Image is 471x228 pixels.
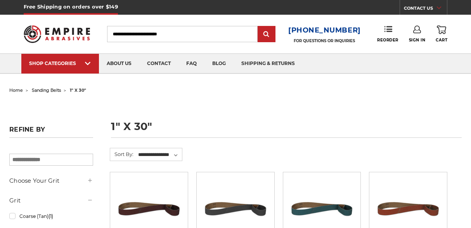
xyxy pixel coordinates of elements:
[178,54,204,74] a: faq
[139,54,178,74] a: contact
[288,25,361,36] a: [PHONE_NUMBER]
[409,38,426,43] span: Sign In
[377,26,398,42] a: Reorder
[436,26,447,43] a: Cart
[436,38,447,43] span: Cart
[24,21,90,47] img: Empire Abrasives
[204,54,234,74] a: blog
[9,196,93,205] h5: Grit
[32,87,61,93] a: sanding belts
[29,60,91,66] div: SHOP CATEGORIES
[9,126,93,138] h5: Refine by
[111,121,462,138] h1: 1" x 30"
[110,148,133,160] label: Sort By:
[9,87,23,93] a: home
[9,176,93,185] h5: Choose Your Grit
[137,149,182,161] select: Sort By:
[404,4,447,15] a: CONTACT US
[99,54,139,74] a: about us
[377,38,398,43] span: Reorder
[288,38,361,43] p: FOR QUESTIONS OR INQUIRIES
[234,54,303,74] a: shipping & returns
[9,209,93,223] a: Coarse (Tan)
[70,87,86,93] span: 1" x 30"
[48,213,53,219] span: (1)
